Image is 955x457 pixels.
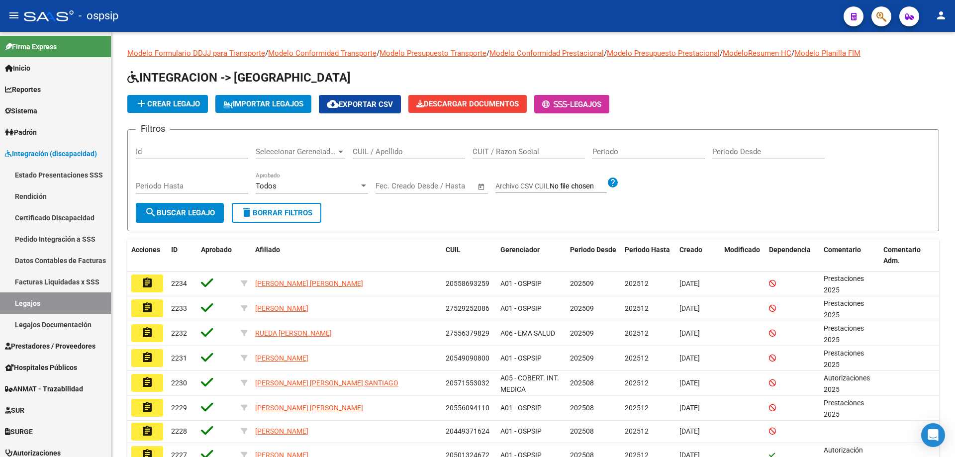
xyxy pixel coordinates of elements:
[197,239,237,272] datatable-header-cell: Aprobado
[607,177,619,188] mat-icon: help
[327,98,339,110] mat-icon: cloud_download
[5,84,41,95] span: Reportes
[570,304,594,312] span: 202509
[171,404,187,412] span: 2229
[145,206,157,218] mat-icon: search
[232,203,321,223] button: Borrar Filtros
[495,182,550,190] span: Archivo CSV CUIL
[625,427,649,435] span: 202512
[883,246,921,265] span: Comentario Adm.
[570,404,594,412] span: 202508
[500,304,542,312] span: A01 - OSPSIP
[500,354,542,362] span: A01 - OSPSIP
[442,239,496,272] datatable-header-cell: CUIL
[534,95,609,113] button: -Legajos
[625,354,649,362] span: 202512
[566,239,621,272] datatable-header-cell: Periodo Desde
[679,427,700,435] span: [DATE]
[679,304,700,312] span: [DATE]
[679,279,700,287] span: [DATE]
[319,95,401,113] button: Exportar CSV
[5,41,57,52] span: Firma Express
[255,379,398,387] span: [PERSON_NAME] [PERSON_NAME] SANTIAGO
[136,203,224,223] button: Buscar Legajo
[824,246,861,254] span: Comentario
[256,182,277,190] span: Todos
[255,329,332,337] span: RUEDA [PERSON_NAME]
[679,354,700,362] span: [DATE]
[131,246,160,254] span: Acciones
[824,324,864,344] span: Prestaciones 2025
[679,379,700,387] span: [DATE]
[489,49,604,58] a: Modelo Conformidad Prestacional
[223,99,303,108] span: IMPORTAR LEGAJOS
[327,100,393,109] span: Exportar CSV
[446,427,489,435] span: 20449371624
[135,99,200,108] span: Crear Legajo
[570,100,601,109] span: Legajos
[607,49,720,58] a: Modelo Presupuesto Prestacional
[255,354,308,362] span: [PERSON_NAME]
[824,299,864,319] span: Prestaciones 2025
[425,182,473,190] input: Fecha fin
[5,383,83,394] span: ANMAT - Trazabilidad
[5,426,33,437] span: SURGE
[171,379,187,387] span: 2230
[8,9,20,21] mat-icon: menu
[141,401,153,413] mat-icon: assignment
[496,239,566,272] datatable-header-cell: Gerenciador
[255,304,308,312] span: [PERSON_NAME]
[255,427,308,435] span: [PERSON_NAME]
[251,239,442,272] datatable-header-cell: Afiliado
[679,329,700,337] span: [DATE]
[79,5,118,27] span: - ospsip
[570,427,594,435] span: 202508
[500,374,559,393] span: A05 - COBERT. INT. MEDICA
[621,239,675,272] datatable-header-cell: Periodo Hasta
[720,239,765,272] datatable-header-cell: Modificado
[5,127,37,138] span: Padrón
[376,182,416,190] input: Fecha inicio
[679,246,702,254] span: Creado
[255,404,363,412] span: [PERSON_NAME] [PERSON_NAME]
[570,246,616,254] span: Periodo Desde
[171,304,187,312] span: 2233
[408,95,527,113] button: Descargar Documentos
[380,49,486,58] a: Modelo Presupuesto Transporte
[824,349,864,368] span: Prestaciones 2025
[127,239,167,272] datatable-header-cell: Acciones
[446,379,489,387] span: 20571553032
[675,239,720,272] datatable-header-cell: Creado
[141,376,153,388] mat-icon: assignment
[500,404,542,412] span: A01 - OSPSIP
[201,246,232,254] span: Aprobado
[724,246,760,254] span: Modificado
[171,279,187,287] span: 2234
[500,279,542,287] span: A01 - OSPSIP
[570,329,594,337] span: 202509
[625,246,670,254] span: Periodo Hasta
[625,329,649,337] span: 202512
[171,354,187,362] span: 2231
[500,329,555,337] span: A06 - EMA SALUD
[542,100,570,109] span: -
[765,239,820,272] datatable-header-cell: Dependencia
[5,362,77,373] span: Hospitales Públicos
[570,379,594,387] span: 202508
[446,279,489,287] span: 20558693259
[446,354,489,362] span: 20549090800
[171,427,187,435] span: 2228
[446,329,489,337] span: 27556379829
[416,99,519,108] span: Descargar Documentos
[215,95,311,113] button: IMPORTAR LEGAJOS
[935,9,947,21] mat-icon: person
[135,97,147,109] mat-icon: add
[141,302,153,314] mat-icon: assignment
[446,304,489,312] span: 27529252086
[241,208,312,217] span: Borrar Filtros
[625,279,649,287] span: 202512
[769,246,811,254] span: Dependencia
[500,427,542,435] span: A01 - OSPSIP
[550,182,607,191] input: Archivo CSV CUIL
[141,327,153,339] mat-icon: assignment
